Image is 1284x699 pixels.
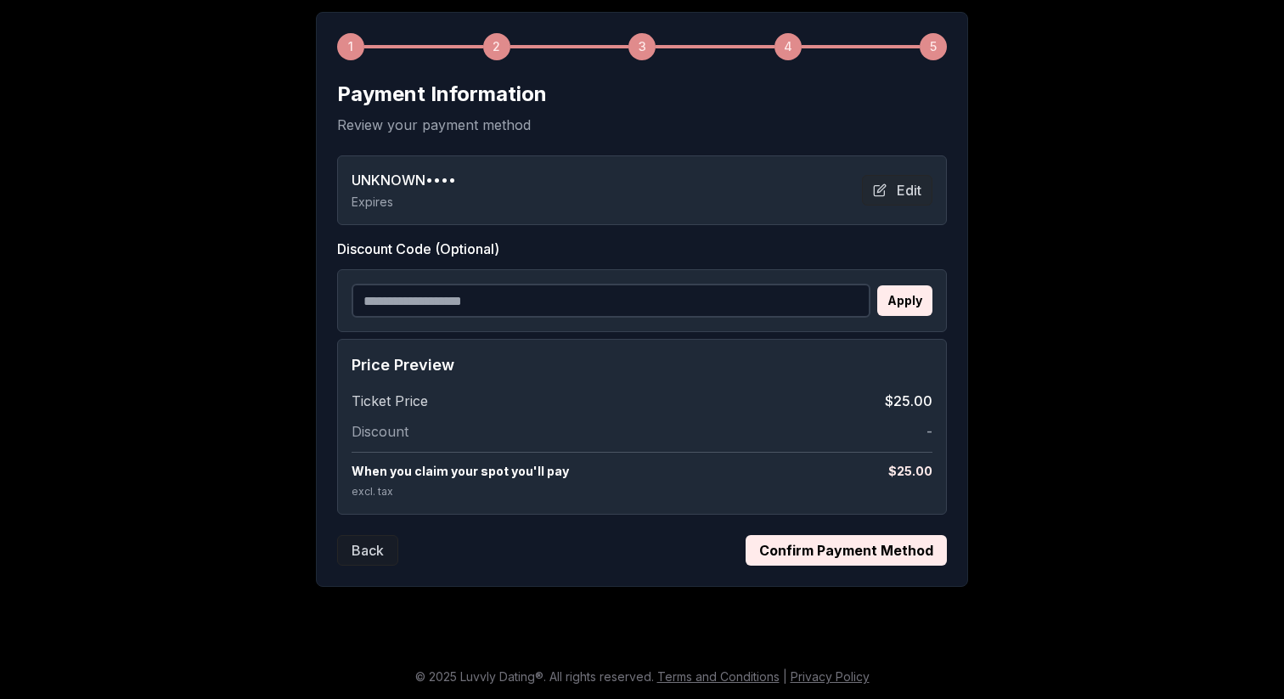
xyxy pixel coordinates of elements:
[352,170,456,190] span: UNKNOWN ••••
[352,463,569,480] span: When you claim your spot you'll pay
[352,485,393,498] span: excl. tax
[352,194,456,211] p: Expires
[483,33,510,60] div: 2
[888,463,932,480] span: $ 25.00
[337,239,947,259] label: Discount Code (Optional)
[628,33,656,60] div: 3
[885,391,932,411] span: $25.00
[337,81,947,108] h2: Payment Information
[352,353,932,377] h4: Price Preview
[926,421,932,442] span: -
[352,421,408,442] span: Discount
[352,391,428,411] span: Ticket Price
[862,175,932,206] button: Edit
[877,285,932,316] button: Apply
[920,33,947,60] div: 5
[746,535,947,566] button: Confirm Payment Method
[774,33,802,60] div: 4
[657,669,780,684] a: Terms and Conditions
[783,669,787,684] span: |
[337,33,364,60] div: 1
[791,669,870,684] a: Privacy Policy
[337,535,398,566] button: Back
[337,115,947,135] p: Review your payment method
